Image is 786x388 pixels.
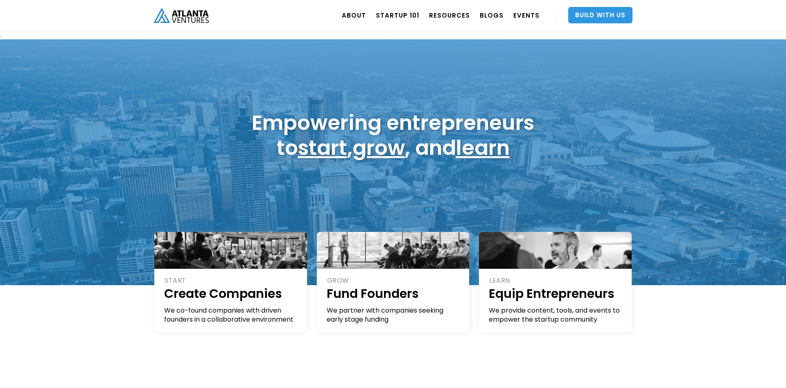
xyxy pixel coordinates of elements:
[568,7,632,23] a: Build With Us
[489,306,623,324] div: We provide content, tools, and events to empower the startup community
[327,276,461,285] div: GROW
[164,285,298,302] h1: Create Companies
[352,133,405,162] a: grow
[164,306,298,324] div: We co-found companies with driven founders in a collaborative environment
[513,4,540,27] a: EVENTS
[317,232,470,332] a: GROWFund FoundersWe partner with companies seeking early stage funding
[376,4,419,27] a: Startup 101
[489,276,623,285] div: LEARN
[342,4,366,27] a: ABOUT
[298,133,347,162] a: start
[327,306,461,324] div: We partner with companies seeking early stage funding
[154,232,307,332] a: STARTCreate CompaniesWe co-found companies with driven founders in a collaborative environment
[456,133,510,162] a: learn
[429,4,470,27] a: RESOURCES
[252,110,534,160] h1: Empowering entrepreneurs to , , and
[480,4,504,27] a: BLOGS
[489,285,623,302] h1: Equip Entrepreneurs
[479,232,632,332] a: LEARNEquip EntrepreneursWe provide content, tools, and events to empower the startup community
[165,276,298,285] div: START
[327,285,461,302] h1: Fund Founders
